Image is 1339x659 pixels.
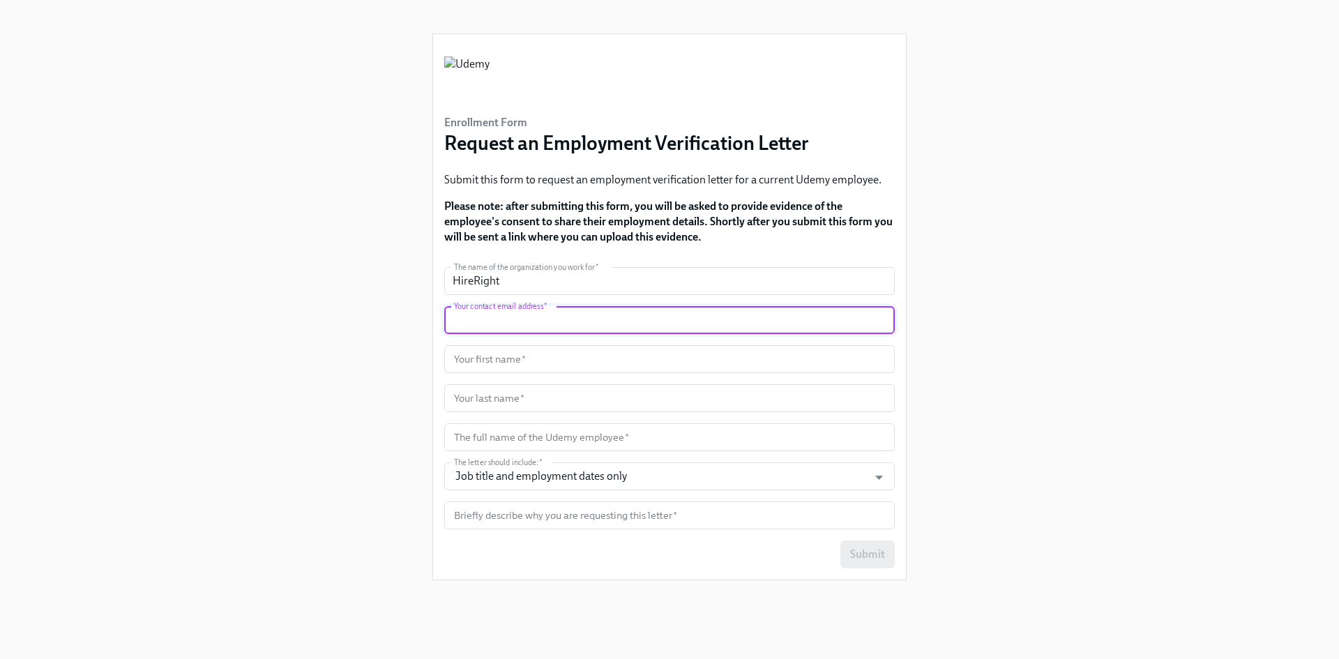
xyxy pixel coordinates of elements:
[444,115,809,130] h6: Enrollment Form
[868,467,890,488] button: Open
[444,199,893,243] strong: Please note: after submitting this form, you will be asked to provide evidence of the employee's ...
[444,130,809,156] h3: Request an Employment Verification Letter
[444,56,490,98] img: Udemy
[444,172,895,188] p: Submit this form to request an employment verification letter for a current Udemy employee.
